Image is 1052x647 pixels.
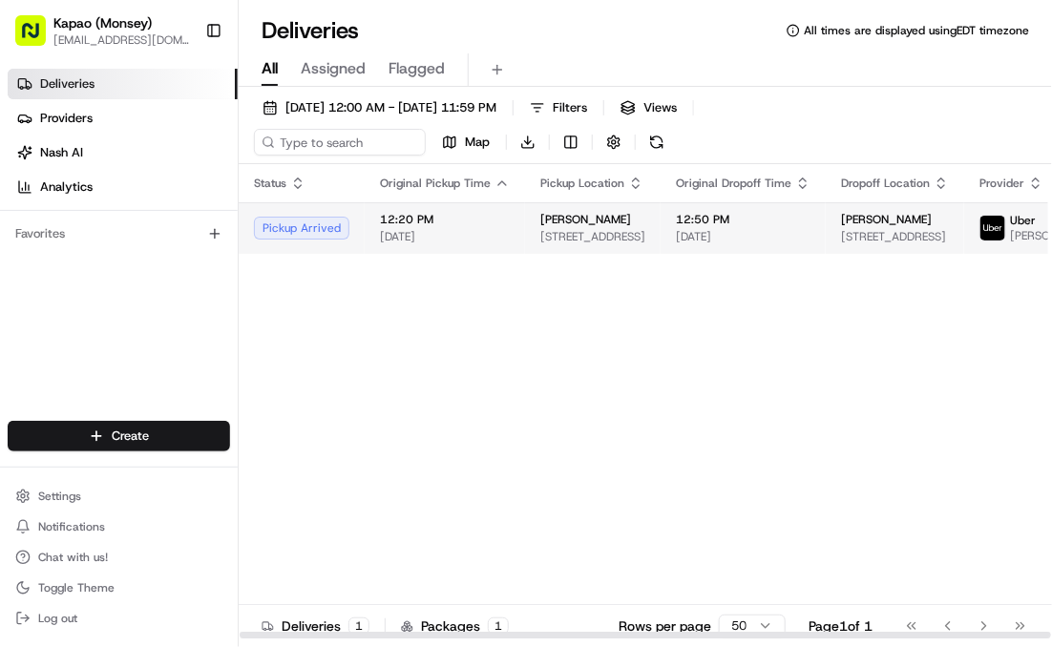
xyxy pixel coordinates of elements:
a: Deliveries [8,69,238,99]
div: Favorites [8,219,230,249]
span: Notifications [38,519,105,534]
span: Deliveries [40,75,95,93]
span: Providers [40,110,93,127]
button: Kapao (Monsey) [53,13,152,32]
button: Create [8,421,230,451]
span: 12:50 PM [676,212,810,227]
a: Analytics [8,172,238,202]
span: All [262,57,278,80]
span: Filters [553,99,587,116]
button: Views [612,94,685,121]
img: 1736555255976-a54dd68f-1ca7-489b-9aae-adbdc363a1c4 [19,183,53,218]
span: API Documentation [180,278,306,297]
span: Status [254,176,286,191]
span: [STREET_ADDRESS] [841,229,949,244]
div: Packages [401,616,509,636]
span: Nash AI [40,144,83,161]
span: Settings [38,489,81,504]
p: Rows per page [619,616,711,636]
span: Original Pickup Time [380,176,491,191]
span: [DATE] [676,229,810,244]
button: Map [433,129,498,156]
span: All times are displayed using EDT timezone [804,23,1029,38]
span: Knowledge Base [38,278,146,297]
span: [PERSON_NAME] [540,212,631,227]
button: Kapao (Monsey)[EMAIL_ADDRESS][DOMAIN_NAME] [8,8,198,53]
div: 1 [488,617,509,635]
span: Map [465,134,490,151]
span: Flagged [389,57,445,80]
div: Page 1 of 1 [809,616,873,636]
button: Filters [521,94,596,121]
span: Original Dropoff Time [676,176,791,191]
img: uber-new-logo.jpeg [980,216,1005,240]
img: Nash [19,20,57,58]
span: Toggle Theme [38,580,115,595]
a: 📗Knowledge Base [11,270,154,304]
a: 💻API Documentation [154,270,314,304]
button: [EMAIL_ADDRESS][DOMAIN_NAME] [53,32,190,48]
span: Uber [1010,213,1036,228]
span: [STREET_ADDRESS] [540,229,645,244]
button: Log out [8,605,230,632]
span: Views [643,99,677,116]
div: We're available if you need us! [65,202,242,218]
h1: Deliveries [262,15,359,46]
p: Welcome 👋 [19,77,347,108]
button: Notifications [8,513,230,540]
span: [PERSON_NAME] [841,212,932,227]
div: 💻 [161,280,177,295]
button: Refresh [643,129,670,156]
a: Providers [8,103,238,134]
span: Pylon [190,324,231,339]
span: Analytics [40,178,93,196]
span: Log out [38,611,77,626]
div: Deliveries [262,616,369,636]
a: Powered byPylon [135,323,231,339]
span: Chat with us! [38,550,108,565]
span: Dropoff Location [841,176,930,191]
span: Provider [979,176,1024,191]
span: Assigned [301,57,366,80]
span: [DATE] 12:00 AM - [DATE] 11:59 PM [285,99,496,116]
div: 📗 [19,280,34,295]
button: [DATE] 12:00 AM - [DATE] 11:59 PM [254,94,505,121]
button: Chat with us! [8,544,230,571]
input: Type to search [254,129,426,156]
button: Start new chat [325,189,347,212]
a: Nash AI [8,137,238,168]
div: Start new chat [65,183,313,202]
button: Settings [8,483,230,510]
span: Pickup Location [540,176,624,191]
button: Toggle Theme [8,574,230,601]
span: 12:20 PM [380,212,510,227]
span: Create [112,428,149,445]
span: [DATE] [380,229,510,244]
input: Clear [50,124,315,144]
div: 1 [348,617,369,635]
